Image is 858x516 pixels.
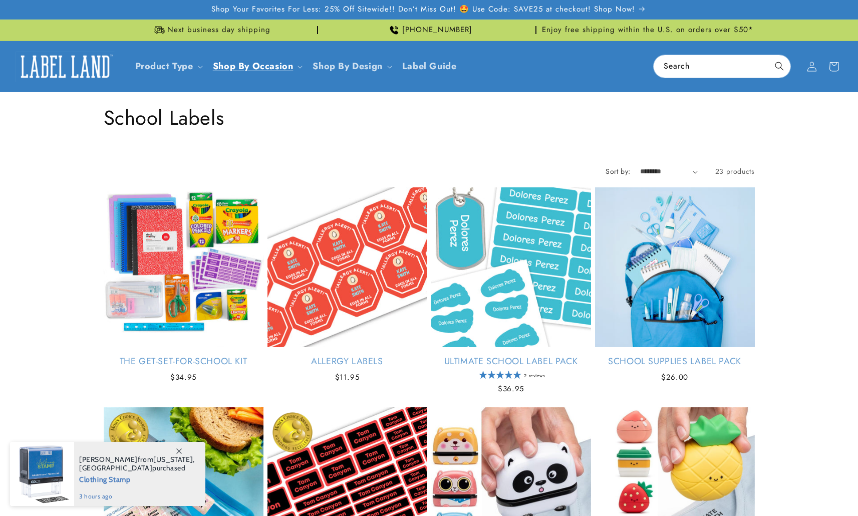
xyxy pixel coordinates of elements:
[606,166,630,176] label: Sort by:
[79,455,195,472] span: from , purchased
[595,356,755,367] a: School Supplies Label Pack
[167,25,270,35] span: Next business day shipping
[79,455,138,464] span: [PERSON_NAME]
[213,61,294,72] span: Shop By Occasion
[402,25,472,35] span: [PHONE_NUMBER]
[129,55,207,78] summary: Product Type
[12,47,119,86] a: Label Land
[542,25,753,35] span: Enjoy free shipping within the U.S. on orders over $50*
[104,20,318,41] div: Announcement
[540,20,755,41] div: Announcement
[307,55,396,78] summary: Shop By Design
[267,356,427,367] a: Allergy Labels
[207,55,307,78] summary: Shop By Occasion
[15,51,115,82] img: Label Land
[431,356,591,367] a: Ultimate School Label Pack
[104,356,263,367] a: The Get-Set-for-School Kit
[768,55,790,77] button: Search
[153,455,193,464] span: [US_STATE]
[79,463,152,472] span: [GEOGRAPHIC_DATA]
[402,61,457,72] span: Label Guide
[135,60,193,73] a: Product Type
[715,166,755,176] span: 23 products
[313,60,382,73] a: Shop By Design
[322,20,536,41] div: Announcement
[104,105,755,131] h1: School Labels
[211,5,635,15] span: Shop Your Favorites For Less: 25% Off Sitewide!! Don’t Miss Out! 🤩 Use Code: SAVE25 at checkout! ...
[396,55,463,78] a: Label Guide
